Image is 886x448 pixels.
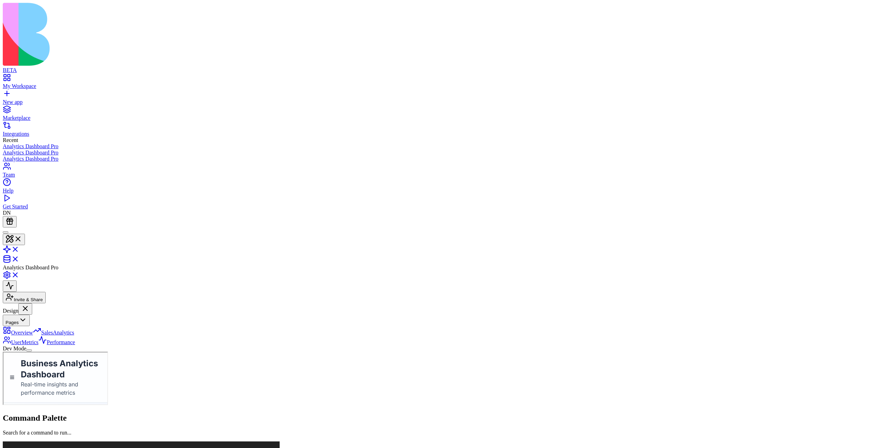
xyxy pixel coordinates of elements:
[3,265,58,270] span: Analytics Dashboard Pro
[3,150,883,156] a: Analytics Dashboard Pro
[3,131,883,137] div: Integrations
[3,165,883,178] a: Team
[3,339,38,345] a: UserMetrics
[3,61,883,73] a: BETA
[17,28,98,44] p: Real-time insights and performance metrics
[3,99,883,105] div: New app
[3,188,883,194] div: Help
[3,137,18,143] span: Recent
[3,292,46,303] button: Invite & Share
[3,308,18,314] span: Design
[3,67,883,73] div: BETA
[33,330,74,335] a: SalesAnalytics
[3,330,33,335] a: Overview
[3,315,30,326] button: Pages
[3,93,883,105] a: New app
[3,115,883,121] div: Marketplace
[3,210,11,216] span: DN
[3,109,883,121] a: Marketplace
[3,346,26,351] label: Dev Mode
[38,339,75,345] a: Performance
[3,77,883,89] a: My Workspace
[3,430,883,436] p: Search for a command to run...
[3,172,883,178] div: Team
[3,413,883,423] h2: Command Palette
[3,83,883,89] div: My Workspace
[3,143,883,150] a: Analytics Dashboard Pro
[3,197,883,210] a: Get Started
[3,204,883,210] div: Get Started
[3,3,281,66] img: logo
[17,6,98,28] h2: Business Analytics Dashboard
[3,181,883,194] a: Help
[3,125,883,137] a: Integrations
[3,156,883,162] a: Analytics Dashboard Pro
